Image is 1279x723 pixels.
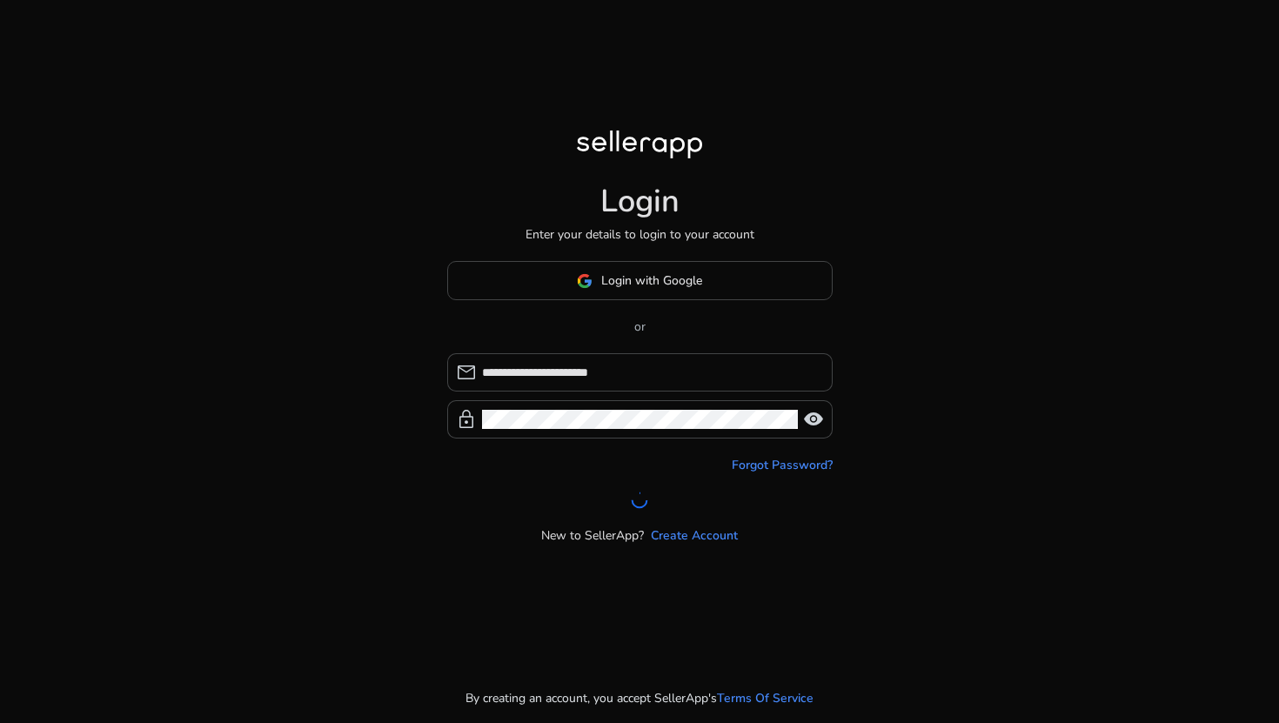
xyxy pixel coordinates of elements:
[601,271,702,290] span: Login with Google
[577,273,593,289] img: google-logo.svg
[456,409,477,430] span: lock
[526,225,754,244] p: Enter your details to login to your account
[717,689,814,707] a: Terms Of Service
[600,183,680,220] h1: Login
[651,526,738,545] a: Create Account
[447,318,833,336] p: or
[732,456,833,474] a: Forgot Password?
[803,409,824,430] span: visibility
[541,526,644,545] p: New to SellerApp?
[447,261,833,300] button: Login with Google
[456,362,477,383] span: mail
